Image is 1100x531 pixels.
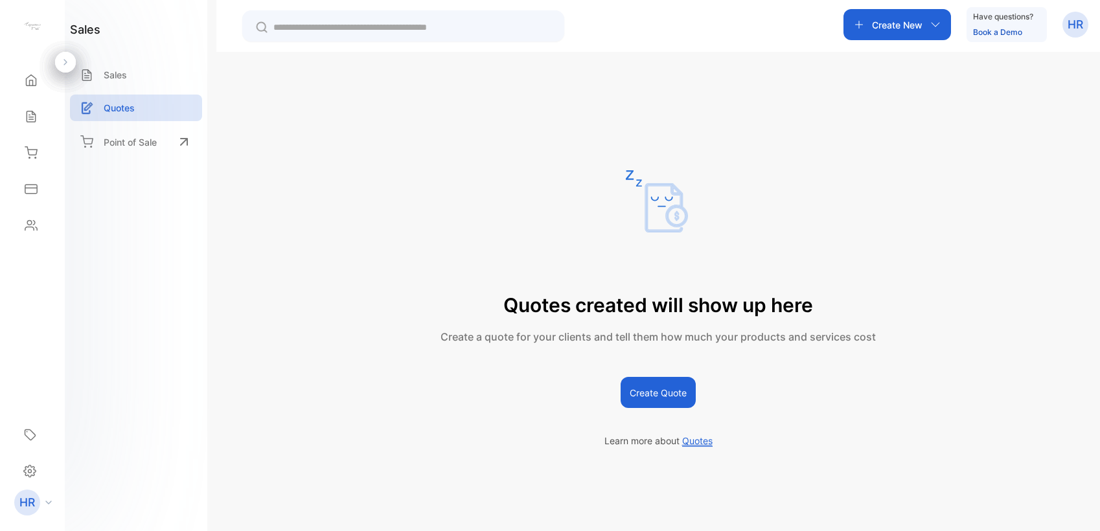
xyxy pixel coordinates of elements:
p: Have questions? [973,10,1033,23]
button: Create Quote [621,377,696,408]
button: Create New [843,9,951,40]
p: Point of Sale [104,135,157,149]
p: Create New [872,18,922,32]
p: Sales [104,68,127,82]
p: HR [1068,16,1083,33]
a: Book a Demo [973,27,1022,37]
a: Quotes [70,95,202,121]
iframe: LiveChat chat widget [1046,477,1100,531]
p: Create a quote for your clients and tell them how much your products and services cost [441,329,876,345]
a: Sales [70,62,202,88]
img: logo [23,17,42,36]
h1: sales [70,21,100,38]
p: HR [19,494,35,511]
button: HR [1062,9,1088,40]
p: Quotes created will show up here [441,291,876,320]
p: Learn more about [604,434,713,447]
a: Point of Sale [70,128,202,156]
span: Quotes [682,435,713,447]
p: Quotes [104,101,135,115]
img: empty state [626,169,691,234]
